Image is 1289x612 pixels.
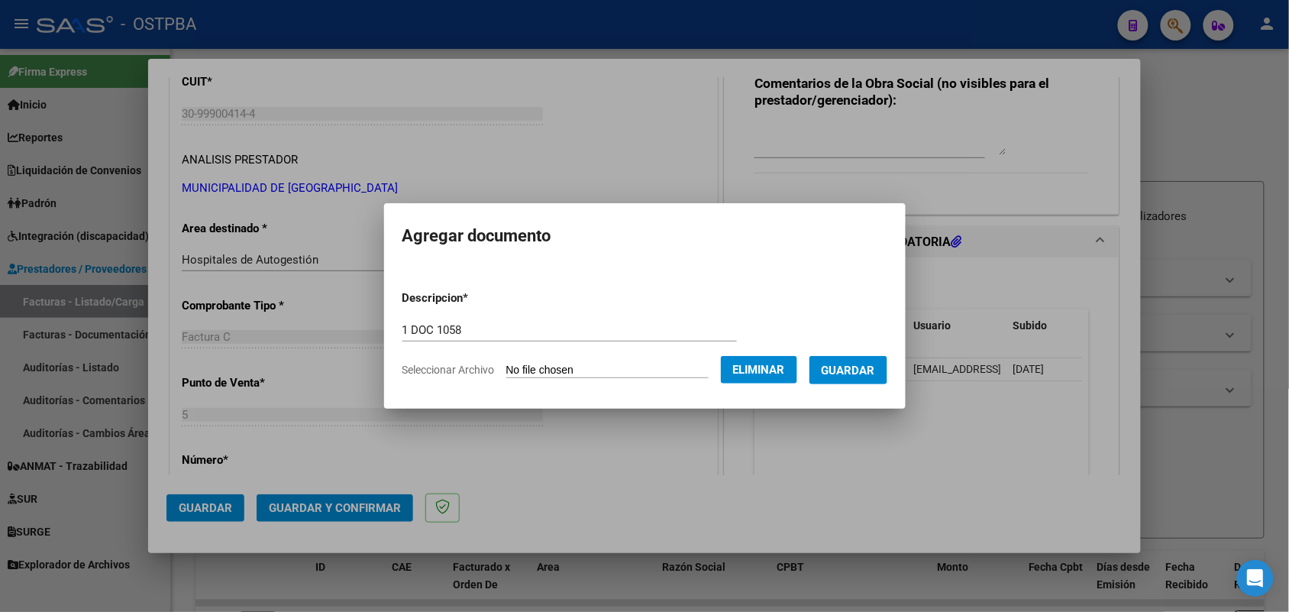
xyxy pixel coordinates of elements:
span: Guardar [822,364,875,377]
button: Guardar [809,356,887,384]
div: Open Intercom Messenger [1237,560,1274,597]
h2: Agregar documento [402,222,887,251]
p: Descripcion [402,290,548,307]
button: Eliminar [721,356,797,384]
span: Eliminar [733,363,785,377]
span: Seleccionar Archivo [402,364,495,376]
